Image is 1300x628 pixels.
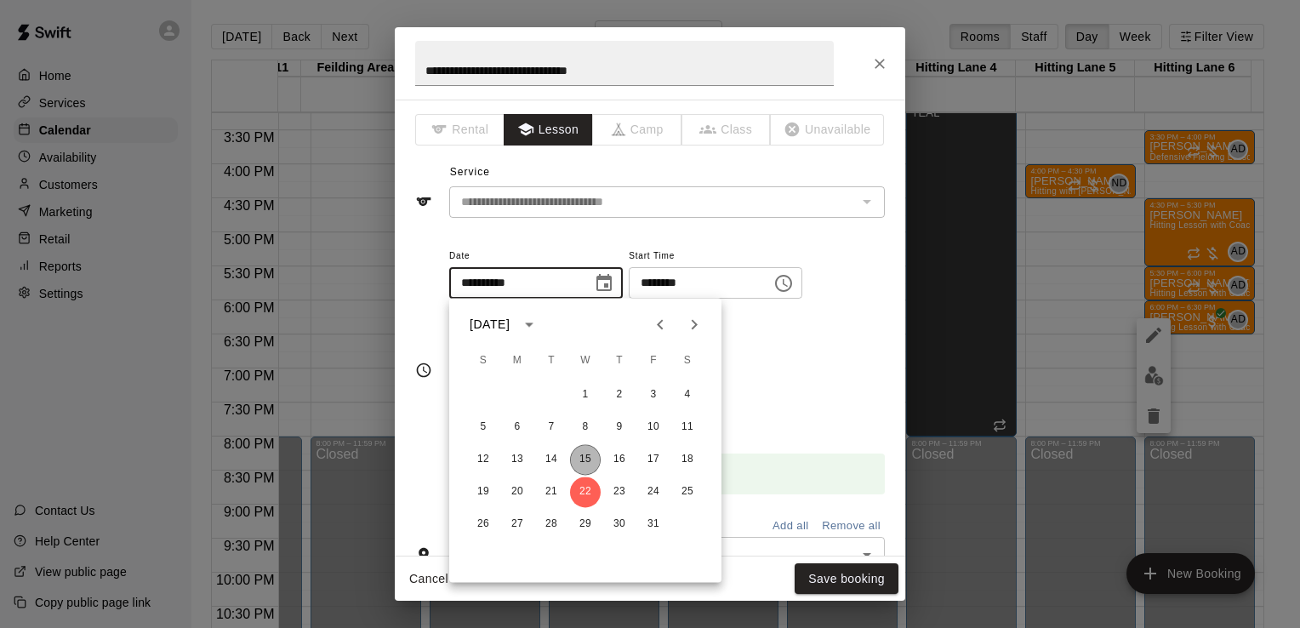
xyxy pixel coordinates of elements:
button: 20 [502,477,533,507]
span: Start Time [629,245,802,268]
button: 25 [672,477,703,507]
span: Thursday [604,344,635,378]
button: 1 [570,380,601,410]
button: 8 [570,412,601,442]
button: 16 [604,444,635,475]
button: 15 [570,444,601,475]
button: 29 [570,509,601,540]
button: 7 [536,412,567,442]
button: 26 [468,509,499,540]
span: Date [449,245,623,268]
button: Choose date, selected date is Oct 22, 2025 [587,266,621,300]
button: Close [864,49,895,79]
button: calendar view is open, switch to year view [515,310,544,339]
span: Service [450,166,490,178]
button: 5 [468,412,499,442]
button: Next month [677,307,711,341]
span: The type of an existing booking cannot be changed [415,114,505,146]
button: Save booking [795,563,898,595]
div: The service of an existing booking cannot be changed [449,186,885,218]
span: The type of an existing booking cannot be changed [771,114,885,146]
span: Tuesday [536,344,567,378]
span: The type of an existing booking cannot be changed [682,114,772,146]
button: 2 [604,380,635,410]
svg: Timing [415,362,432,379]
button: 12 [468,444,499,475]
button: 10 [638,412,669,442]
button: 6 [502,412,533,442]
span: Monday [502,344,533,378]
button: Choose time, selected time is 6:00 PM [767,266,801,300]
span: Sunday [468,344,499,378]
button: 23 [604,477,635,507]
button: 21 [536,477,567,507]
button: 3 [638,380,669,410]
button: Remove all [818,513,885,540]
div: [DATE] [470,316,510,334]
button: 24 [638,477,669,507]
svg: Service [415,193,432,210]
button: 22 [570,477,601,507]
svg: Rooms [415,546,432,563]
button: Cancel [402,563,456,595]
button: 17 [638,444,669,475]
button: 19 [468,477,499,507]
span: Saturday [672,344,703,378]
button: 14 [536,444,567,475]
button: Previous month [643,307,677,341]
button: 27 [502,509,533,540]
span: Friday [638,344,669,378]
button: 31 [638,509,669,540]
span: The type of an existing booking cannot be changed [593,114,682,146]
button: Add all [763,513,818,540]
button: 11 [672,412,703,442]
button: 9 [604,412,635,442]
button: 28 [536,509,567,540]
button: Lesson [504,114,593,146]
button: 13 [502,444,533,475]
button: 30 [604,509,635,540]
button: Open [855,543,879,567]
button: 18 [672,444,703,475]
button: 4 [672,380,703,410]
span: Wednesday [570,344,601,378]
